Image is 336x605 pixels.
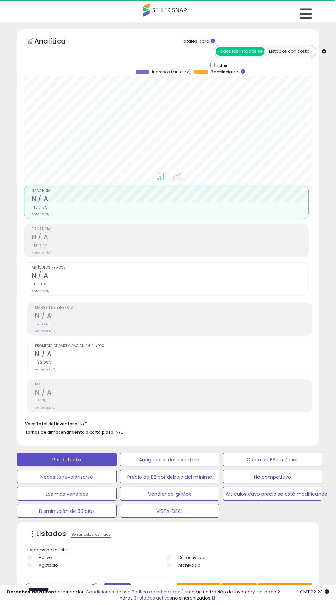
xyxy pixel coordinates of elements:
font: Analítica [34,36,66,46]
font: N / A [35,311,52,320]
font: N / A [35,388,52,397]
font: Artículos pedidos [32,265,66,270]
font: N/D [46,212,51,216]
font: Archivado [178,562,200,568]
font: Anterior: [32,250,46,255]
button: Vendiendo @ Max [120,487,219,501]
font: N/D [46,250,51,255]
button: Los más vendidos [17,487,117,501]
button: Comportamiento [258,583,312,595]
button: Caída de BB en 7 días [223,453,322,466]
button: Filtros [104,583,131,595]
font: Anterior: [35,329,49,333]
a: Política de privacidad [132,589,181,595]
i: Haga clic aquí para leer más sobre listados no sincronizados. [212,596,215,600]
font: | [131,589,132,595]
font: N/D [80,421,88,427]
font: N / A [32,271,48,280]
font: N/D [49,406,55,410]
font: 4,62% [37,322,48,327]
font: 118,18% [34,282,46,287]
button: Necesita revalorizarse [17,470,117,483]
font: Ganancia [32,188,50,193]
font: N / A [32,233,48,242]
font: N / A [32,194,48,203]
button: Antigüedad del inventario [120,453,219,466]
button: Por defecto [17,453,117,466]
font: Caída de BB en 7 días [247,456,299,463]
a: Condiciones de uso [86,589,131,595]
button: VISTA IDEAL [120,504,219,518]
font: Derechos de autor [7,589,53,595]
font: Vendiendo @ Max [148,491,191,497]
font: Precio de BB por debajo del mínimo [127,473,212,480]
button: Disminución de 30 días [17,504,117,518]
button: Precio de BB por debajo del mínimo [120,470,219,483]
font: ROI [35,382,41,387]
button: Artículos cuyo precio se está modificando [223,487,322,501]
font: Antigüedad del inventario [139,456,201,463]
font: Ingresos (anterior) [152,69,191,75]
font: Desactivado [178,555,205,560]
button: No competitivo [223,470,322,483]
font: VISTA IDEAL [156,508,183,515]
font: N/D [49,367,55,371]
font: Valor total del inventario: [25,421,79,427]
font: Artículos cuyo precio se está modificando [226,491,327,497]
font: Ganancia [210,69,232,75]
font: Los más vendidos [46,491,88,497]
font: N/D [49,329,55,333]
font: 6,17% [37,398,47,404]
font: Tarifas de almacenamiento a corto plazo: [25,429,115,435]
font: Agotado [39,562,58,568]
font: Activo [39,555,52,560]
font: Ganancia [32,226,50,232]
font: N / A [35,349,52,359]
font: Borrar todos los filtros [72,532,110,537]
font: Disminución de 30 días [39,508,95,515]
font: Totales para [181,38,209,45]
font: 121,40% [34,205,47,210]
font: Anterior: [32,212,46,216]
font: Promedio de participación en Buybox [35,343,104,348]
font: Por defecto [52,456,81,463]
font: Última actualización de InventoryLab: hace 2 horas, [120,589,280,602]
font: N/D [116,429,124,435]
font: Estados de la lista: [27,546,69,553]
font: 131,60% [34,243,47,248]
font: Anterior: [35,406,49,410]
font: Anterior: [35,367,49,371]
font: 92,08% [37,360,51,365]
font: No competitivo [254,473,291,480]
font: N/D [46,289,51,293]
button: Columnas [221,583,257,595]
button: Guardar vista [177,583,220,595]
a: 3 listados activos [134,595,172,601]
span: 2025-08-15 12:37 GMT [300,589,329,595]
font: Listados [36,529,66,539]
font: Necesita revalorizarse [40,473,93,480]
font: GMT 22:23 [300,589,323,595]
font: Anterior: [32,289,46,293]
font: Margen de beneficio [35,305,73,310]
font: no sincronizados. [172,595,212,601]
